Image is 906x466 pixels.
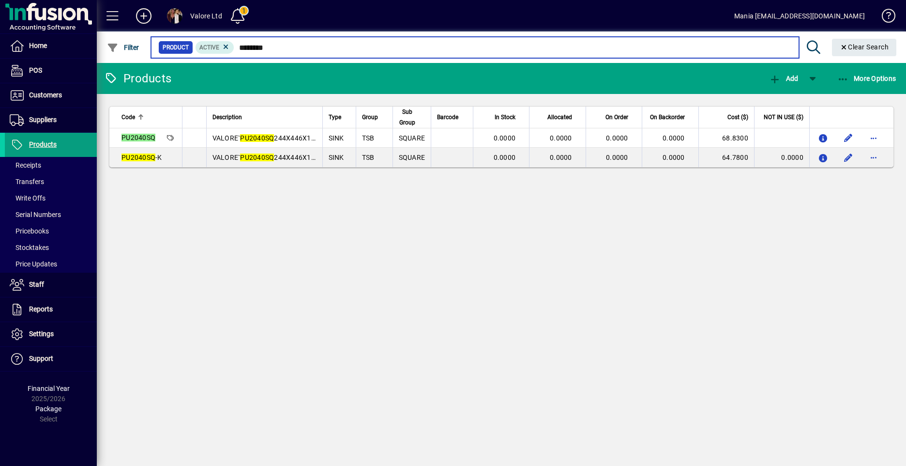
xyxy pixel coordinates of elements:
[663,154,685,161] span: 0.0000
[159,7,190,25] button: Profile
[121,134,155,141] em: PU2040SQ
[121,112,135,123] span: Code
[5,83,97,108] a: Customers
[754,148,809,167] td: 0.0000
[5,239,97,256] a: Stocktakes
[648,112,694,123] div: On Backorder
[5,223,97,239] a: Pricebooks
[10,244,49,251] span: Stocktakes
[875,2,894,33] a: Knowledge Base
[29,355,53,362] span: Support
[592,112,637,123] div: On Order
[212,154,360,161] span: VALORE` 244X446X140 SMALL SINK
[5,297,97,322] a: Reports
[29,66,42,74] span: POS
[5,190,97,206] a: Write Offs
[5,108,97,132] a: Suppliers
[10,211,61,218] span: Serial Numbers
[199,44,219,51] span: Active
[479,112,524,123] div: In Stock
[5,206,97,223] a: Serial Numbers
[5,34,97,58] a: Home
[494,154,516,161] span: 0.0000
[105,39,142,56] button: Filter
[212,112,317,123] div: Description
[10,161,41,169] span: Receipts
[29,305,53,313] span: Reports
[163,43,189,52] span: Product
[606,134,628,142] span: 0.0000
[362,134,375,142] span: TSB
[362,112,378,123] span: Group
[35,405,61,413] span: Package
[437,112,458,123] span: Barcode
[212,112,242,123] span: Description
[606,154,628,161] span: 0.0000
[727,112,748,123] span: Cost ($)
[29,42,47,49] span: Home
[329,134,344,142] span: SINK
[10,227,49,235] span: Pricebooks
[550,134,572,142] span: 0.0000
[767,70,800,87] button: Add
[29,280,44,288] span: Staff
[107,44,139,51] span: Filter
[832,39,897,56] button: Clear
[5,59,97,83] a: POS
[866,130,881,146] button: More options
[399,107,417,128] span: Sub Group
[121,154,162,161] span: -K
[5,322,97,346] a: Settings
[547,112,572,123] span: Allocated
[841,130,856,146] button: Edit
[437,112,467,123] div: Barcode
[5,347,97,371] a: Support
[835,70,899,87] button: More Options
[10,194,45,202] span: Write Offs
[240,134,274,142] em: PU2040SQ
[10,178,44,186] span: Transfers
[399,134,425,142] span: SQUARE
[837,75,896,82] span: More Options
[121,112,176,123] div: Code
[29,330,54,338] span: Settings
[5,256,97,272] a: Price Updates
[362,154,375,161] span: TSB
[29,91,62,99] span: Customers
[841,150,856,165] button: Edit
[769,75,798,82] span: Add
[196,41,234,54] mat-chip: Activation Status: Active
[495,112,515,123] span: In Stock
[329,112,350,123] div: Type
[399,107,425,128] div: Sub Group
[104,71,171,86] div: Products
[5,173,97,190] a: Transfers
[29,116,57,124] span: Suppliers
[698,128,754,148] td: 68.8300
[734,8,865,24] div: Mania [EMAIL_ADDRESS][DOMAIN_NAME]
[494,134,516,142] span: 0.0000
[5,273,97,297] a: Staff
[128,7,159,25] button: Add
[121,154,155,161] em: PU2040SQ
[10,260,57,268] span: Price Updates
[329,112,341,123] span: Type
[5,157,97,173] a: Receipts
[698,148,754,167] td: 64.7800
[240,154,274,161] em: PU2040SQ
[29,140,57,148] span: Products
[663,134,685,142] span: 0.0000
[329,154,344,161] span: SINK
[190,8,222,24] div: Valore Ltd
[866,150,881,165] button: More options
[764,112,803,123] span: NOT IN USE ($)
[28,385,70,392] span: Financial Year
[650,112,685,123] span: On Backorder
[535,112,581,123] div: Allocated
[399,154,425,161] span: SQUARE
[550,154,572,161] span: 0.0000
[212,134,360,142] span: VALORE` 244X446X140 SMALL SINK
[362,112,387,123] div: Group
[840,43,889,51] span: Clear Search
[605,112,628,123] span: On Order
